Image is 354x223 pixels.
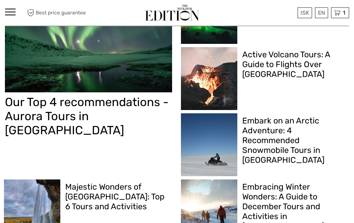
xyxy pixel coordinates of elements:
[145,5,199,21] img: The Reykjavík Edition
[315,8,328,18] div: EN
[9,11,74,17] p: We're away right now. Please check back later!
[26,8,91,18] span: Best price guarantee
[342,9,346,16] span: 1
[242,50,345,80] h2: Active Volcano Tours: A Guide to Flights Over [GEOGRAPHIC_DATA]
[5,95,172,138] h2: Our Top 4 recommendations - Aurora Tours in [GEOGRAPHIC_DATA]
[301,9,309,16] span: ISK
[242,116,345,165] h2: Embark on an Arctic Adventure: 4 Recommended Snowmobile Tours in [GEOGRAPHIC_DATA]
[75,10,83,18] button: Open LiveChat chat widget
[65,182,168,212] h2: Majestic Wonders of [GEOGRAPHIC_DATA]: Top 6 Tours and Activities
